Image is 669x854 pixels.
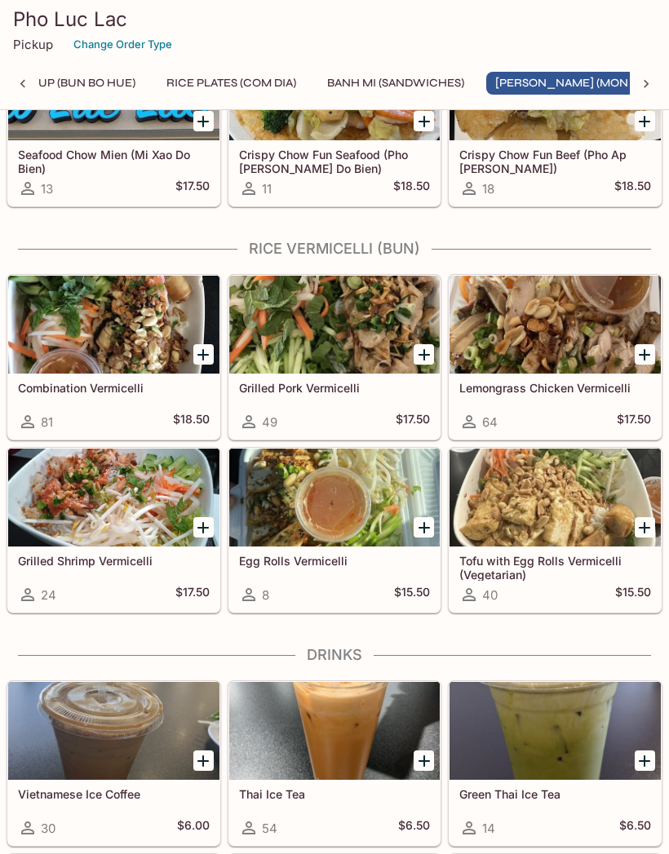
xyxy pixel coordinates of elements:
[414,344,434,365] button: Add Grilled Pork Vermicelli
[41,587,56,603] span: 24
[7,42,220,206] a: Seafood Chow Mien (Mi Xao Do Bien)13$17.50
[228,681,441,846] a: Thai Ice Tea54$6.50
[193,517,214,538] button: Add Grilled Shrimp Vermicelli
[8,42,219,140] div: Seafood Chow Mien (Mi Xao Do Bien)
[13,7,656,32] h3: Pho Luc Lac
[450,276,661,374] div: Lemongrass Chicken Vermicelli
[619,818,651,838] h5: $6.50
[41,414,53,430] span: 81
[239,148,431,175] h5: Crispy Chow Fun Seafood (Pho [PERSON_NAME] Do Bien)
[262,414,277,430] span: 49
[175,585,210,604] h5: $17.50
[635,750,655,771] button: Add Green Thai Ice Tea
[18,554,210,568] h5: Grilled Shrimp Vermicelli
[66,32,179,57] button: Change Order Type
[228,448,441,613] a: Egg Rolls Vermicelli8$15.50
[414,750,434,771] button: Add Thai Ice Tea
[449,448,662,613] a: Tofu with Egg Rolls Vermicelli (Vegetarian)40$15.50
[229,276,441,374] div: Grilled Pork Vermicelli
[635,517,655,538] button: Add Tofu with Egg Rolls Vermicelli (Vegetarian)
[262,587,269,603] span: 8
[459,148,651,175] h5: Crispy Chow Fun Beef (Pho Ap [PERSON_NAME])
[13,37,53,52] p: Pickup
[177,818,210,838] h5: $6.00
[239,381,431,395] h5: Grilled Pork Vermicelli
[157,72,305,95] button: Rice Plates (Com Dia)
[414,517,434,538] button: Add Egg Rolls Vermicelli
[8,682,219,780] div: Vietnamese Ice Coffee
[173,412,210,431] h5: $18.50
[228,275,441,440] a: Grilled Pork Vermicelli49$17.50
[449,275,662,440] a: Lemongrass Chicken Vermicelli64$17.50
[615,585,651,604] h5: $15.50
[459,554,651,581] h5: Tofu with Egg Rolls Vermicelli (Vegetarian)
[450,682,661,780] div: Green Thai Ice Tea
[228,42,441,206] a: Crispy Chow Fun Seafood (Pho [PERSON_NAME] Do Bien)11$18.50
[229,682,441,780] div: Thai Ice Tea
[7,681,220,846] a: Vietnamese Ice Coffee30$6.00
[414,111,434,131] button: Add Crispy Chow Fun Seafood (Pho Ap Chao Do Bien)
[18,148,210,175] h5: Seafood Chow Mien (Mi Xao Do Bien)
[398,818,430,838] h5: $6.50
[449,681,662,846] a: Green Thai Ice Tea14$6.50
[393,179,430,198] h5: $18.50
[614,179,651,198] h5: $18.50
[41,181,53,197] span: 13
[482,587,498,603] span: 40
[617,412,651,431] h5: $17.50
[450,42,661,140] div: Crispy Chow Fun Beef (Pho Ap Chao Bo)
[459,787,651,801] h5: Green Thai Ice Tea
[8,276,219,374] div: Combination Vermicelli
[193,111,214,131] button: Add Seafood Chow Mien (Mi Xao Do Bien)
[229,42,441,140] div: Crispy Chow Fun Seafood (Pho Ap Chao Do Bien)
[482,181,494,197] span: 18
[482,414,498,430] span: 64
[450,449,661,546] div: Tofu with Egg Rolls Vermicelli (Vegetarian)
[18,787,210,801] h5: Vietnamese Ice Coffee
[262,821,277,836] span: 54
[7,275,220,440] a: Combination Vermicelli81$18.50
[41,821,55,836] span: 30
[7,240,662,258] h4: Rice Vermicelli (Bun)
[318,72,473,95] button: Banh Mi (Sandwiches)
[396,412,430,431] h5: $17.50
[459,381,651,395] h5: Lemongrass Chicken Vermicelli
[193,344,214,365] button: Add Combination Vermicelli
[394,585,430,604] h5: $15.50
[486,72,667,95] button: [PERSON_NAME] (Mon Xao)
[7,448,220,613] a: Grilled Shrimp Vermicelli24$17.50
[239,787,431,801] h5: Thai Ice Tea
[193,750,214,771] button: Add Vietnamese Ice Coffee
[7,646,662,664] h4: Drinks
[229,449,441,546] div: Egg Rolls Vermicelli
[175,179,210,198] h5: $17.50
[449,42,662,206] a: Crispy Chow Fun Beef (Pho Ap [PERSON_NAME])18$18.50
[8,449,219,546] div: Grilled Shrimp Vermicelli
[482,821,495,836] span: 14
[18,381,210,395] h5: Combination Vermicelli
[239,554,431,568] h5: Egg Rolls Vermicelli
[635,344,655,365] button: Add Lemongrass Chicken Vermicelli
[262,181,272,197] span: 11
[635,111,655,131] button: Add Crispy Chow Fun Beef (Pho Ap Chao Bo)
